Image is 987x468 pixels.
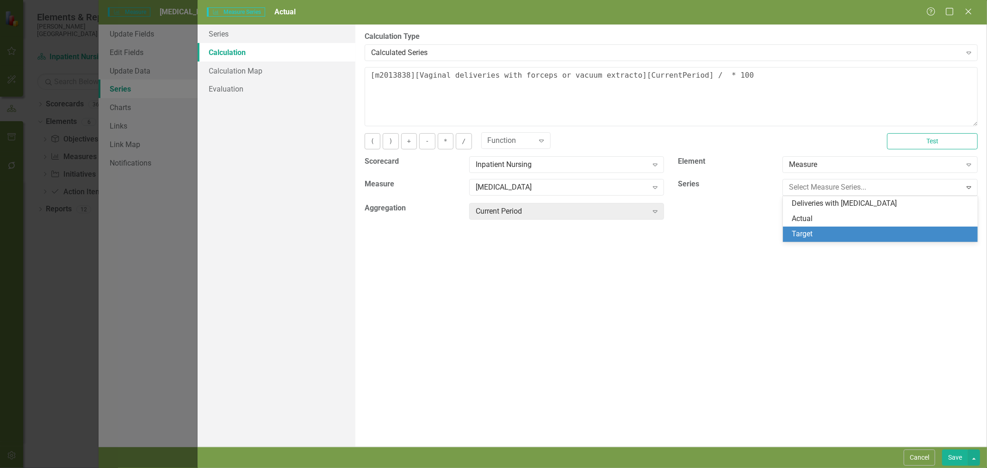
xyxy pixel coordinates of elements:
[365,67,978,126] textarea: [m2013838][Vaginal deliveries with forceps or vacuum extracto][CurrentPeriod] / * 100
[365,179,462,190] label: Measure
[365,156,462,167] label: Scorecard
[792,198,973,209] div: Deliveries with [MEDICAL_DATA]
[678,156,776,167] label: Element
[488,135,534,146] div: Function
[419,133,435,149] button: -
[198,25,355,43] a: Series
[678,179,776,190] label: Series
[371,47,962,58] div: Calculated Series
[207,7,265,17] span: Measure Series
[942,450,968,466] button: Save
[274,7,296,16] span: Actual
[365,133,380,149] button: (
[476,160,648,170] div: Inpatient Nursing
[904,450,935,466] button: Cancel
[198,80,355,98] a: Evaluation
[401,133,417,149] button: +
[792,229,973,240] div: Target
[476,206,648,216] div: Current Period
[456,133,472,149] button: /
[198,43,355,62] a: Calculation
[365,31,978,42] label: Calculation Type
[198,62,355,80] a: Calculation Map
[383,133,398,149] button: )
[792,214,973,224] div: Actual
[476,182,648,193] div: [MEDICAL_DATA]
[887,133,978,149] button: Test
[789,160,961,170] div: Measure
[365,203,462,214] label: Aggregation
